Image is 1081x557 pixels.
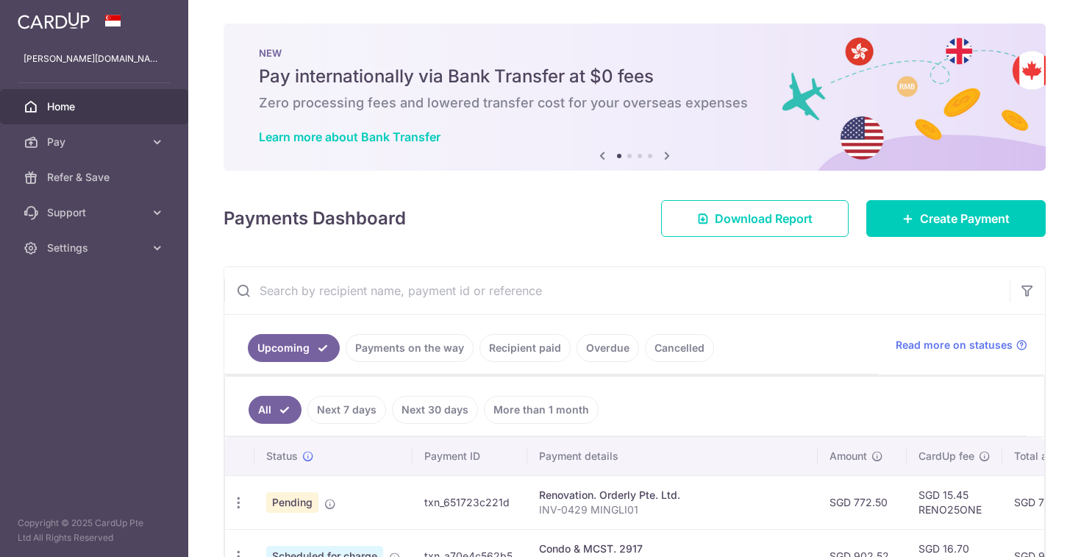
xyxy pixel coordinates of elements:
[248,334,340,362] a: Upcoming
[907,475,1002,529] td: SGD 15.45 RENO25ONE
[346,334,474,362] a: Payments on the way
[479,334,571,362] a: Recipient paid
[645,334,714,362] a: Cancelled
[539,488,806,503] div: Renovation. Orderly Pte. Ltd.
[18,12,90,29] img: CardUp
[47,241,144,255] span: Settings
[307,396,386,424] a: Next 7 days
[47,205,144,220] span: Support
[259,94,1010,112] h6: Zero processing fees and lowered transfer cost for your overseas expenses
[539,503,806,517] p: INV-0429 MINGLI01
[830,449,867,464] span: Amount
[715,210,813,227] span: Download Report
[918,449,974,464] span: CardUp fee
[224,267,1010,314] input: Search by recipient name, payment id or reference
[392,396,478,424] a: Next 30 days
[266,492,318,513] span: Pending
[484,396,599,424] a: More than 1 month
[577,334,639,362] a: Overdue
[224,24,1046,171] img: Bank transfer banner
[259,130,440,144] a: Learn more about Bank Transfer
[249,396,302,424] a: All
[224,205,406,232] h4: Payments Dashboard
[818,475,907,529] td: SGD 772.50
[259,47,1010,59] p: NEW
[539,542,806,556] div: Condo & MCST. 2917
[259,65,1010,88] h5: Pay internationally via Bank Transfer at $0 fees
[266,449,298,464] span: Status
[1014,449,1063,464] span: Total amt.
[413,437,527,475] th: Payment ID
[47,170,144,185] span: Refer & Save
[527,437,818,475] th: Payment details
[866,200,1046,237] a: Create Payment
[896,338,1027,352] a: Read more on statuses
[47,99,144,114] span: Home
[920,210,1010,227] span: Create Payment
[896,338,1013,352] span: Read more on statuses
[413,475,527,529] td: txn_651723c221d
[661,200,849,237] a: Download Report
[47,135,144,149] span: Pay
[24,52,165,66] p: [PERSON_NAME][DOMAIN_NAME][EMAIL_ADDRESS][PERSON_NAME][DOMAIN_NAME]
